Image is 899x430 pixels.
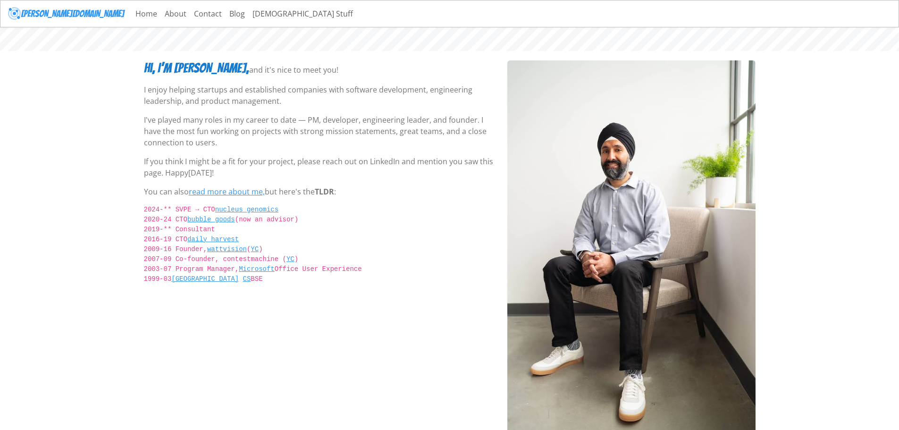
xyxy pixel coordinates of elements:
a: read more about me, [189,186,265,197]
a: YC [251,245,259,253]
a: daily harvest [187,236,239,243]
a: [GEOGRAPHIC_DATA] [171,275,239,283]
a: CS [243,275,251,283]
a: [DEMOGRAPHIC_DATA] Stuff [249,4,357,23]
p: and it's nice to meet you! [249,64,338,76]
p: You can also but here's the : [144,186,496,197]
a: wattvision [207,245,247,253]
p: I enjoy helping startups and established companies with software development, engineering leaders... [144,84,496,107]
a: nucleus genomics [215,206,278,213]
a: About [161,4,190,23]
span: TLDR [315,186,334,197]
h3: Hi, I’m [PERSON_NAME], [144,60,249,76]
a: YC [286,255,294,263]
p: If you think I might be a fit for your project, please reach out on LinkedIn and mention you saw ... [144,156,496,178]
a: Microsoft [239,265,275,273]
a: Contact [190,4,226,23]
a: bubble goods [187,216,235,223]
a: [PERSON_NAME][DOMAIN_NAME] [8,4,124,23]
a: Blog [226,4,249,23]
code: 2024-** SVPE → CTO 2020-24 CTO (now an advisor) 2019-** Consultant 2016-19 CTO 2009-16 Founder, (... [144,205,496,294]
p: I've played many roles in my career to date — PM, developer, engineering leader, and founder. I h... [144,114,496,148]
span: [DATE] [188,168,212,178]
a: Home [132,4,161,23]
